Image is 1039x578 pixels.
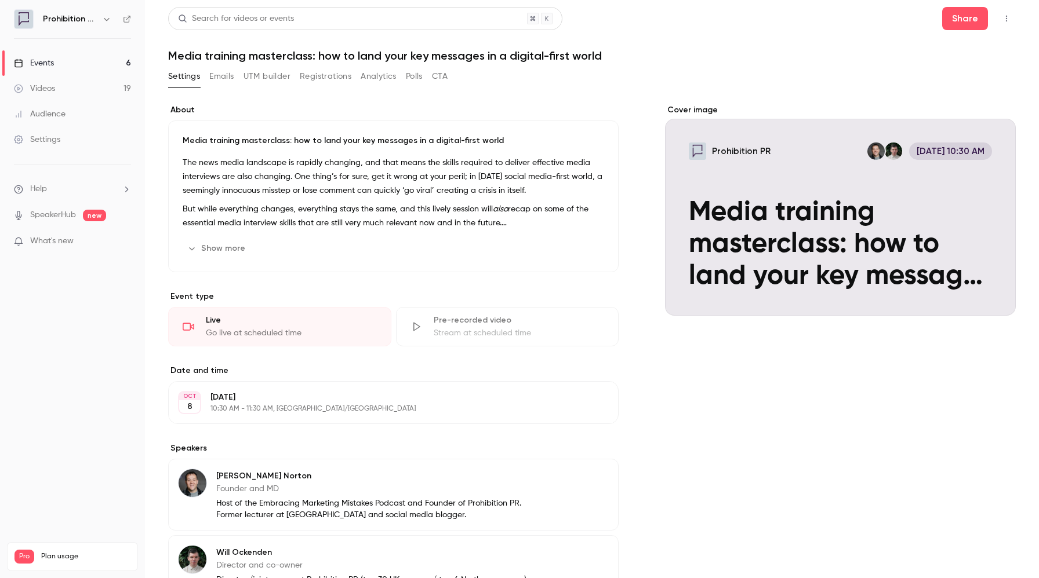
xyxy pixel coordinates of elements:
[14,108,66,120] div: Audience
[168,291,619,302] p: Event type
[183,202,604,230] p: But while everything changes, everything stays the same, and this lively session will recap on so...
[244,67,290,86] button: UTM builder
[216,483,543,495] p: Founder and MD
[206,327,377,339] div: Go live at scheduled time
[14,57,54,69] div: Events
[216,547,543,558] p: Will Ockenden
[187,401,192,412] p: 8
[168,442,619,454] label: Speakers
[30,209,76,221] a: SpeakerHub
[14,10,33,28] img: Prohibition PR
[14,83,55,94] div: Videos
[30,183,47,195] span: Help
[168,365,619,376] label: Date and time
[179,546,206,573] img: Will Ockenden
[30,235,74,247] span: What's new
[183,156,604,197] p: The news media landscape is rapidly changing, and that means the skills required to deliver effec...
[179,469,206,497] img: Chris Norton
[117,236,131,247] iframe: Noticeable Trigger
[665,104,1016,116] label: Cover image
[83,210,106,221] span: new
[183,135,604,147] p: Media training masterclass: how to land your key messages in a digital-first world
[210,404,557,414] p: 10:30 AM - 11:30 AM, [GEOGRAPHIC_DATA]/[GEOGRAPHIC_DATA]
[168,49,1016,63] h1: Media training masterclass: how to land your key messages in a digital-first world
[183,239,252,258] button: Show more
[178,13,294,25] div: Search for videos or events
[168,104,619,116] label: About
[216,470,543,482] p: [PERSON_NAME] Norton
[210,392,557,403] p: [DATE]
[14,134,60,145] div: Settings
[168,307,391,346] div: LiveGo live at scheduled time
[493,205,508,213] em: also
[209,67,234,86] button: Emails
[14,183,131,195] li: help-dropdown-opener
[300,67,351,86] button: Registrations
[434,327,605,339] div: Stream at scheduled time
[665,104,1016,316] section: Cover image
[406,67,423,86] button: Polls
[206,314,377,326] div: Live
[432,67,448,86] button: CTA
[179,392,200,400] div: OCT
[361,67,397,86] button: Analytics
[41,552,130,561] span: Plan usage
[14,550,34,564] span: Pro
[168,67,200,86] button: Settings
[43,13,97,25] h6: Prohibition PR
[216,559,543,571] p: Director and co-owner
[434,314,605,326] div: Pre-recorded video
[168,459,619,531] div: Chris Norton[PERSON_NAME] NortonFounder and MDHost of the Embracing Marketing Mistakes Podcast an...
[396,307,619,346] div: Pre-recorded videoStream at scheduled time
[216,497,543,521] p: Host of the Embracing Marketing Mistakes Podcast and Founder of Prohibition PR. Former lecturer a...
[942,7,988,30] button: Share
